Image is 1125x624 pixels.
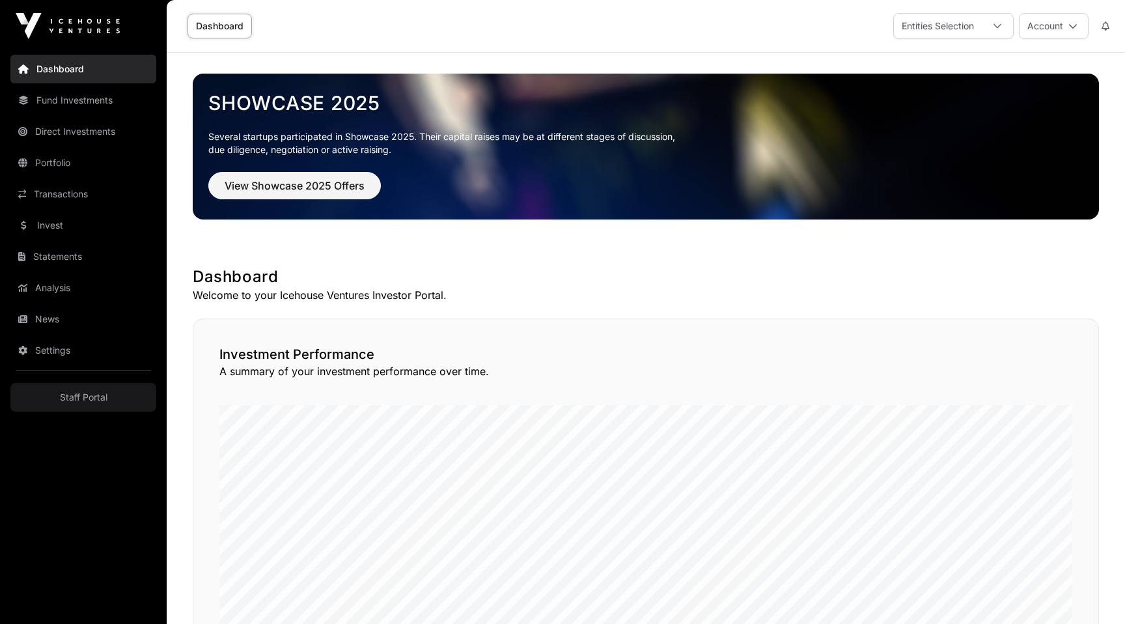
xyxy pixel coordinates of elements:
a: Fund Investments [10,86,156,115]
div: Entities Selection [894,14,982,38]
p: Welcome to your Icehouse Ventures Investor Portal. [193,287,1099,303]
button: Account [1019,13,1089,39]
a: Dashboard [187,14,252,38]
h1: Dashboard [193,266,1099,287]
a: Portfolio [10,149,156,177]
a: Direct Investments [10,117,156,146]
img: Icehouse Ventures Logo [16,13,120,39]
a: Settings [10,336,156,365]
a: Staff Portal [10,383,156,412]
iframe: Chat Widget [1060,561,1125,624]
a: View Showcase 2025 Offers [208,185,381,198]
span: View Showcase 2025 Offers [225,178,365,193]
a: News [10,305,156,333]
p: A summary of your investment performance over time. [219,363,1072,379]
a: Dashboard [10,55,156,83]
a: Statements [10,242,156,271]
a: Analysis [10,274,156,302]
h2: Investment Performance [219,345,1072,363]
a: Transactions [10,180,156,208]
p: Several startups participated in Showcase 2025. Their capital raises may be at different stages o... [208,130,1083,156]
a: Invest [10,211,156,240]
img: Showcase 2025 [193,74,1099,220]
button: View Showcase 2025 Offers [208,172,381,199]
a: Showcase 2025 [208,91,1083,115]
